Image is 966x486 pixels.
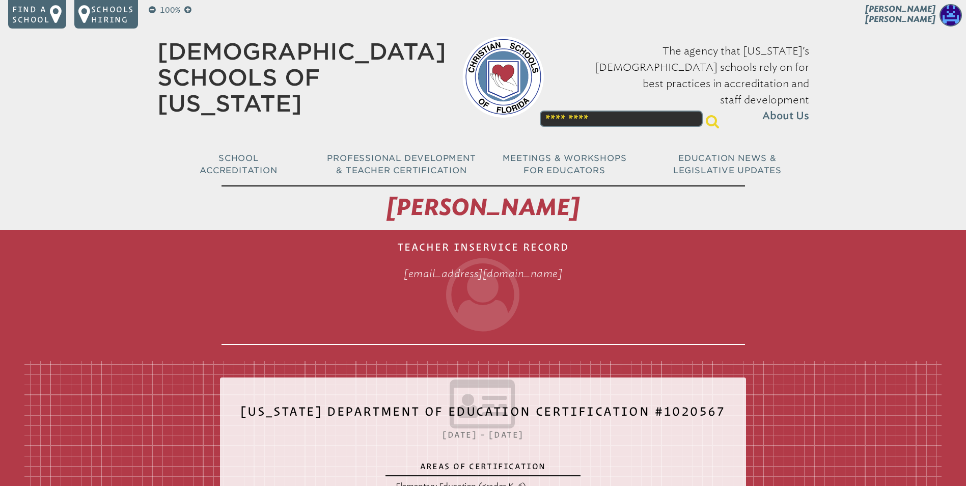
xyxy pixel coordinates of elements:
[560,43,809,124] p: The agency that [US_STATE]’s [DEMOGRAPHIC_DATA] schools rely on for best practices in accreditati...
[12,4,50,24] p: Find a school
[222,234,745,345] h1: Teacher Inservice Record
[762,108,809,124] span: About Us
[91,4,134,24] p: Schools Hiring
[673,153,782,175] span: Education News & Legislative Updates
[327,153,476,175] span: Professional Development & Teacher Certification
[396,461,570,471] p: Areas of Certification
[158,4,182,16] p: 100%
[940,4,962,26] img: 132c85ce1a05815fc0ed1ab119190fd4
[503,153,627,175] span: Meetings & Workshops for Educators
[157,38,446,117] a: [DEMOGRAPHIC_DATA] Schools of [US_STATE]
[865,4,935,24] span: [PERSON_NAME] [PERSON_NAME]
[443,430,523,439] span: [DATE] – [DATE]
[462,36,544,118] img: csf-logo-web-colors.png
[387,194,579,221] span: [PERSON_NAME]
[240,398,726,433] h2: [US_STATE] Department of Education Certification #1020567
[200,153,277,175] span: School Accreditation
